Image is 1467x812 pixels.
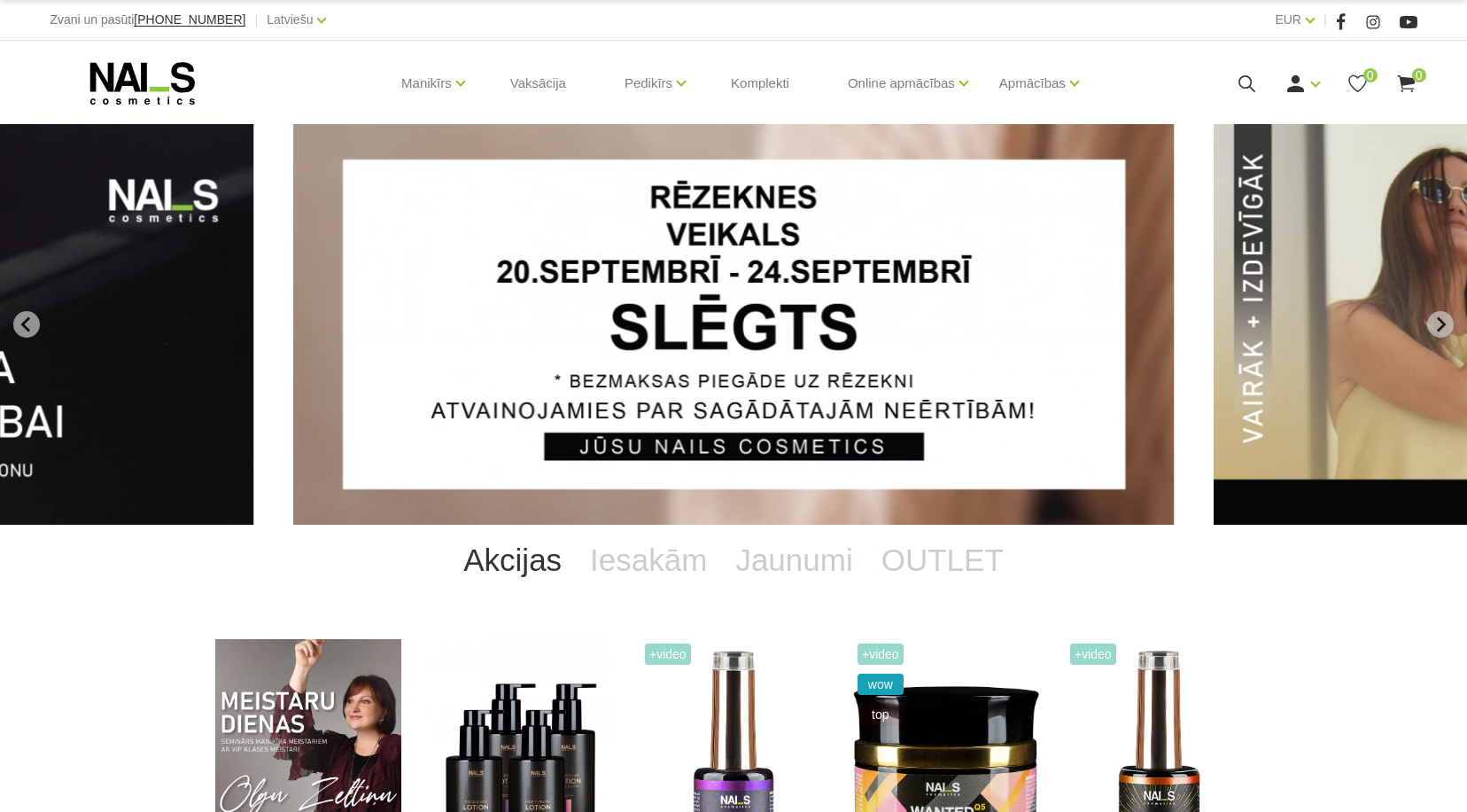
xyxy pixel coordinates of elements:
span: 0 [1363,68,1378,82]
span: 0 [1412,68,1426,82]
a: Komplekti [717,41,803,126]
div: Zvani un pasūti [50,9,245,31]
span: +Video [1070,644,1116,665]
a: Akcijas [449,525,576,596]
a: Manikīrs [401,48,452,119]
span: +Video [645,644,691,665]
a: EUR [1275,9,1301,30]
span: [PHONE_NUMBER] [134,12,245,27]
a: Jaunumi [721,525,866,596]
a: Pedikīrs [625,48,672,119]
a: 0 [1347,73,1369,95]
button: Next slide [1427,311,1454,338]
span: top [858,704,904,725]
a: 0 [1395,73,1417,95]
button: Go to last slide [13,311,40,338]
span: wow [858,674,904,695]
a: Iesakām [576,525,721,596]
a: Vaksācija [496,41,580,126]
span: | [254,9,258,31]
a: Online apmācības [848,48,955,119]
a: OUTLET [867,525,1018,596]
a: Apmācības [999,48,1066,119]
span: | [1323,9,1327,31]
span: +Video [858,644,904,665]
li: 1 of 13 [294,124,1175,525]
a: Latviešu [267,9,313,30]
a: [PHONE_NUMBER] [134,13,245,27]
